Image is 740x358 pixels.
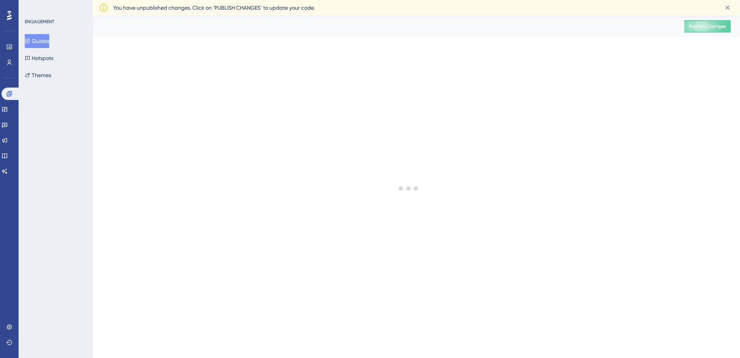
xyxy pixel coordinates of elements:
span: Publish Changes [689,23,726,29]
div: ENGAGEMENT [25,19,54,25]
button: Hotspots [25,51,53,65]
button: Themes [25,68,51,82]
button: Guides [25,34,49,48]
span: You have unpublished changes. Click on ‘PUBLISH CHANGES’ to update your code. [113,3,315,12]
button: Publish Changes [684,20,731,33]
